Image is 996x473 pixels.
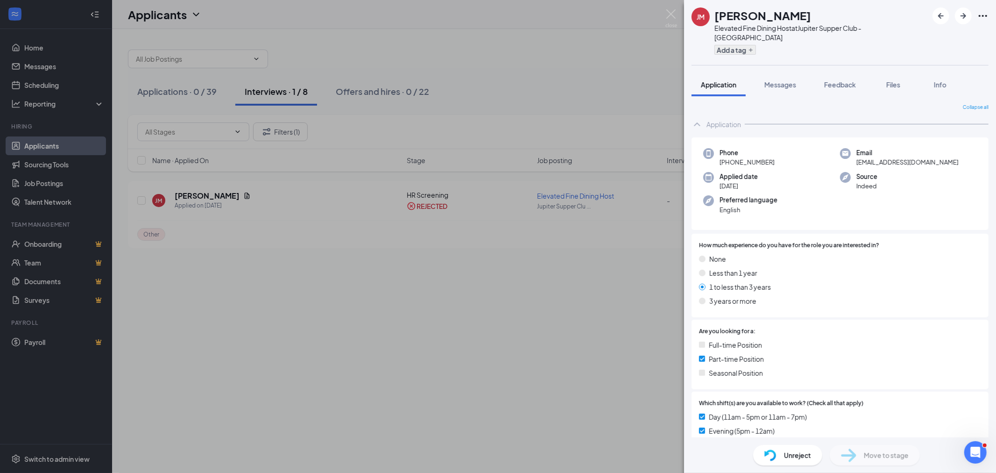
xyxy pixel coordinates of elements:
span: Seasonal Position [709,368,763,378]
span: Collapse all [963,104,989,111]
span: Move to stage [864,450,909,460]
span: Are you looking for a: [699,327,756,336]
span: [PHONE_NUMBER] [720,158,775,167]
span: 1 to less than 3 years [709,282,771,292]
div: JM [697,12,705,21]
button: ArrowRight [955,7,972,24]
svg: ArrowLeftNew [935,10,947,21]
div: Elevated Fine Dining Host at Jupiter Supper Club - [GEOGRAPHIC_DATA] [714,23,928,42]
span: Phone [720,148,775,158]
span: Feedback [824,80,856,89]
span: Which shift(s) are you available to work? (Check all that apply) [699,399,863,408]
span: Preferred language [720,195,777,205]
span: [EMAIL_ADDRESS][DOMAIN_NAME] [856,158,959,167]
svg: ChevronUp [692,119,703,130]
span: Messages [764,80,796,89]
span: Full-time Position [709,340,762,350]
span: None [709,254,726,264]
span: Email [856,148,959,158]
span: [DATE] [720,181,758,191]
span: Info [934,80,947,89]
svg: ArrowRight [958,10,969,21]
iframe: Intercom live chat [964,441,987,464]
button: ArrowLeftNew [932,7,949,24]
span: Application [701,80,736,89]
span: Unreject [784,450,811,460]
svg: Plus [748,47,754,53]
span: Applied date [720,172,758,181]
span: English [720,205,777,215]
span: How much experience do you have for the role you are interested in? [699,241,879,250]
span: Source [856,172,877,181]
button: PlusAdd a tag [714,45,756,55]
h1: [PERSON_NAME] [714,7,811,23]
span: Part-time Position [709,354,764,364]
span: Day (11am - 5pm or 11am - 7pm) [709,412,807,422]
svg: Ellipses [977,10,989,21]
div: Application [706,120,741,129]
span: Evening (5pm - 12am) [709,426,775,436]
span: Indeed [856,181,877,191]
span: Files [886,80,900,89]
span: 3 years or more [709,296,756,306]
span: Less than 1 year [709,268,757,278]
